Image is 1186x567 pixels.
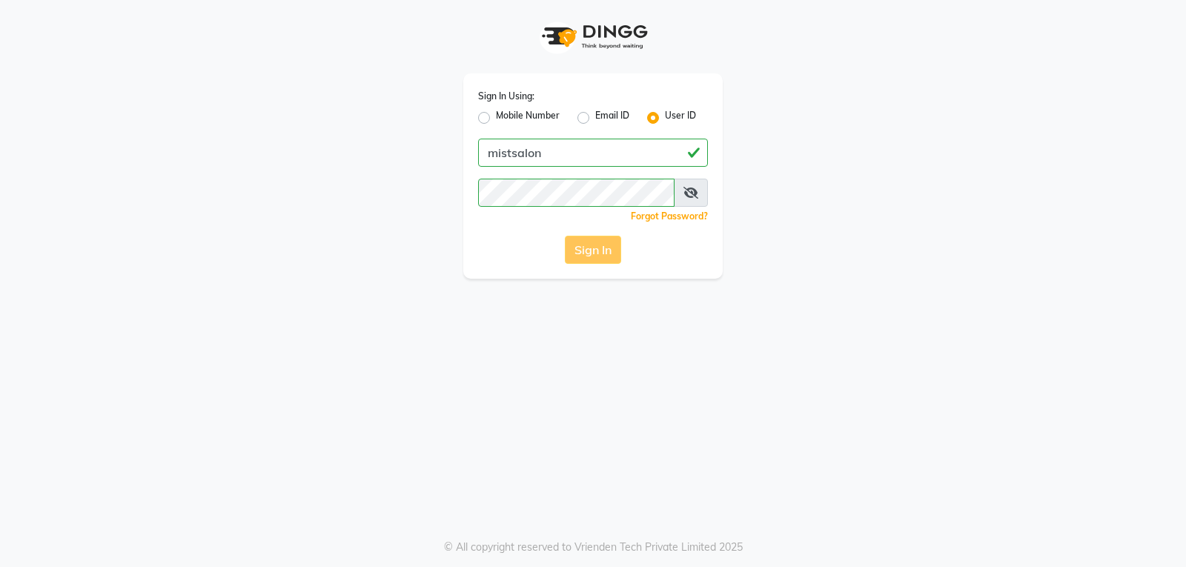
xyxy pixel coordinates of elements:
a: Forgot Password? [631,210,708,222]
label: Sign In Using: [478,90,534,103]
input: Username [478,139,708,167]
img: logo1.svg [534,15,652,59]
label: User ID [665,109,696,127]
label: Email ID [595,109,629,127]
label: Mobile Number [496,109,560,127]
input: Username [478,179,675,207]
